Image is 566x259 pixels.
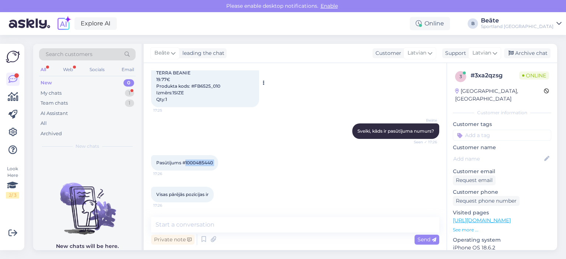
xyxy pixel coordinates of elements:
span: Beāte [154,49,170,57]
div: Socials [88,65,106,74]
span: Pasūtījums #1000485440 [156,160,213,165]
div: Archive chat [504,48,551,58]
div: My chats [41,90,62,97]
span: 3 [460,74,462,79]
div: All [39,65,48,74]
div: Private note [151,235,195,245]
p: iPhone OS 18.6.2 [453,244,551,252]
span: Latvian [472,49,491,57]
p: See more ... [453,227,551,233]
span: Send [417,236,436,243]
img: Askly Logo [6,50,20,64]
div: Email [120,65,136,74]
span: Beāte [409,118,437,123]
span: Online [519,71,549,80]
div: Customer [373,49,401,57]
div: 1 [125,90,134,97]
div: 0 [123,79,134,87]
input: Add a tag [453,130,551,141]
span: Search customers [46,50,92,58]
div: Team chats [41,99,68,107]
p: Visited pages [453,209,551,217]
div: [GEOGRAPHIC_DATA], [GEOGRAPHIC_DATA] [455,87,544,103]
span: New chats [76,143,99,150]
div: Web [62,65,74,74]
p: Customer name [453,144,551,151]
div: AI Assistant [41,110,68,117]
div: Request phone number [453,196,520,206]
p: Customer email [453,168,551,175]
div: 1 [125,99,134,107]
div: leading the chat [179,49,224,57]
p: New chats will be here. [56,242,119,250]
img: No chats [33,169,141,236]
div: All [41,120,47,127]
a: BeāteSportland [GEOGRAPHIC_DATA] [481,18,562,29]
span: Seen ✓ 17:26 [409,139,437,145]
div: New [41,79,52,87]
input: Add name [453,155,543,163]
p: Operating system [453,236,551,244]
img: explore-ai [56,16,71,31]
div: # 3xa2qzsg [471,71,519,80]
div: Request email [453,175,496,185]
div: Beāte [481,18,553,24]
p: Customer tags [453,120,551,128]
div: Support [442,49,466,57]
span: Enable [318,3,340,9]
a: Explore AI [74,17,117,30]
span: 17:26 [153,171,181,176]
div: Online [410,17,450,30]
div: B [468,18,478,29]
p: Customer phone [453,188,551,196]
div: Customer information [453,109,551,116]
span: Latvian [408,49,426,57]
div: 2 / 3 [6,192,19,199]
div: Sportland [GEOGRAPHIC_DATA] [481,24,553,29]
span: 17:25 [153,108,181,113]
div: Look Here [6,165,19,199]
a: [URL][DOMAIN_NAME] [453,217,511,224]
span: Visas pārējās pozīcijas ir [156,192,209,197]
span: Sveiki, kāds ir pasūtījuma numurs? [357,128,434,134]
span: 17:26 [153,203,181,208]
div: Archived [41,130,62,137]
